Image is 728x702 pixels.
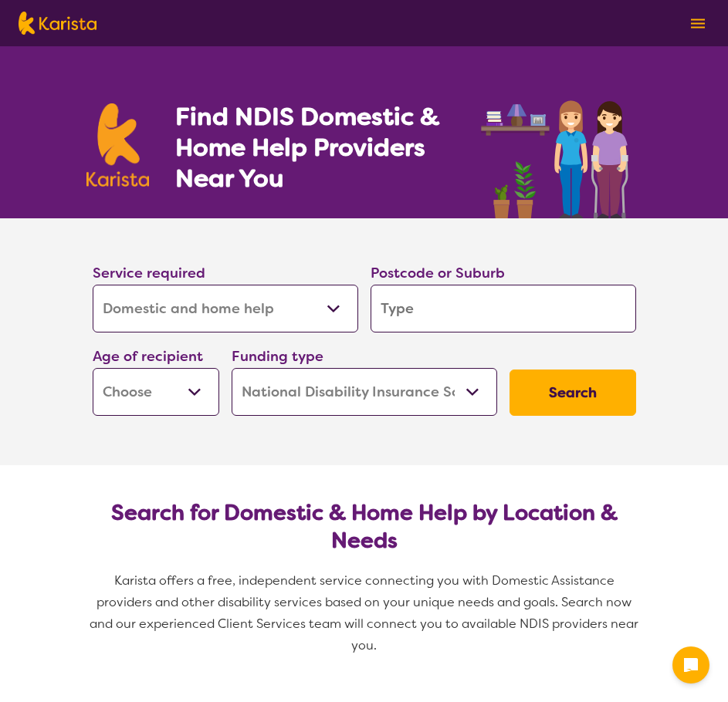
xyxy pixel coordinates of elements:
label: Funding type [232,347,323,366]
img: Karista logo [86,103,150,187]
h1: Find NDIS Domestic & Home Help Providers Near You [175,101,461,194]
input: Type [371,285,636,332]
img: menu [691,19,705,29]
button: Search [510,370,636,416]
label: Service required [93,264,205,282]
span: Karista offers a free, independent service connecting you with Domestic Assistance providers and ... [90,572,642,653]
label: Age of recipient [93,347,203,366]
img: Karista logo [19,12,97,35]
img: domestic-help [476,83,642,218]
h2: Search for Domestic & Home Help by Location & Needs [105,499,624,555]
label: Postcode or Suburb [371,264,505,282]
